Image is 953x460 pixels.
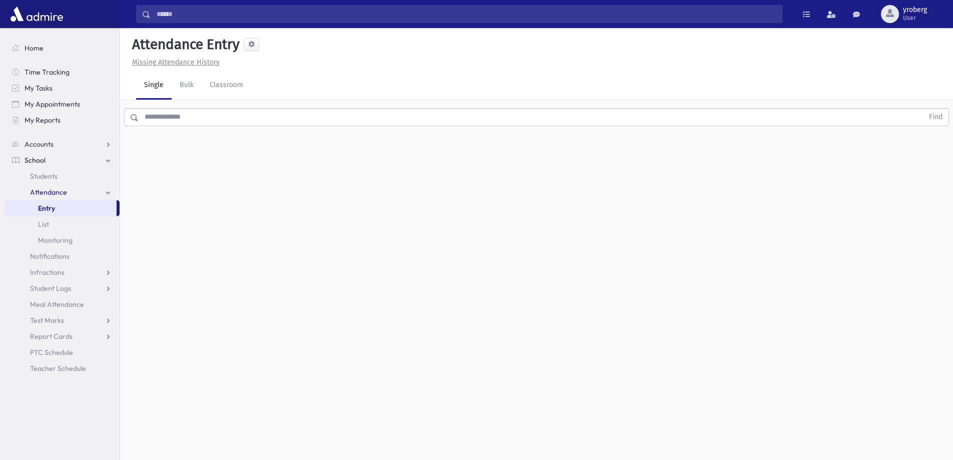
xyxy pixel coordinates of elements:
a: Attendance [4,184,120,200]
a: Meal Attendance [4,296,120,312]
a: Report Cards [4,328,120,344]
span: List [38,220,49,229]
a: Infractions [4,264,120,280]
span: My Reports [25,116,61,125]
a: Bulk [172,72,202,100]
img: AdmirePro [8,4,66,24]
span: PTC Schedule [30,348,73,357]
span: My Appointments [25,100,80,109]
a: Test Marks [4,312,120,328]
span: Report Cards [30,332,73,341]
a: Classroom [202,72,251,100]
span: User [903,14,927,22]
button: Find [923,109,948,126]
a: List [4,216,120,232]
span: Notifications [30,252,70,261]
span: My Tasks [25,84,53,93]
span: Accounts [25,140,54,149]
h5: Attendance Entry [128,36,240,53]
span: yroberg [903,6,927,14]
span: Time Tracking [25,68,70,77]
span: Entry [38,204,55,213]
a: My Tasks [4,80,120,96]
a: Students [4,168,120,184]
a: Teacher Schedule [4,360,120,376]
a: School [4,152,120,168]
span: Student Logs [30,284,71,293]
a: Missing Attendance History [128,58,220,67]
a: Student Logs [4,280,120,296]
a: PTC Schedule [4,344,120,360]
u: Missing Attendance History [132,58,220,67]
span: Attendance [30,188,67,197]
a: My Appointments [4,96,120,112]
a: Single [136,72,172,100]
a: Time Tracking [4,64,120,80]
span: Students [30,172,58,181]
span: Teacher Schedule [30,364,86,373]
a: Home [4,40,120,56]
span: Test Marks [30,316,64,325]
a: Accounts [4,136,120,152]
a: My Reports [4,112,120,128]
input: Search [151,5,782,23]
a: Monitoring [4,232,120,248]
span: School [25,156,46,165]
span: Meal Attendance [30,300,84,309]
span: Home [25,44,44,53]
a: Entry [4,200,117,216]
span: Infractions [30,268,65,277]
span: Monitoring [38,236,73,245]
a: Notifications [4,248,120,264]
